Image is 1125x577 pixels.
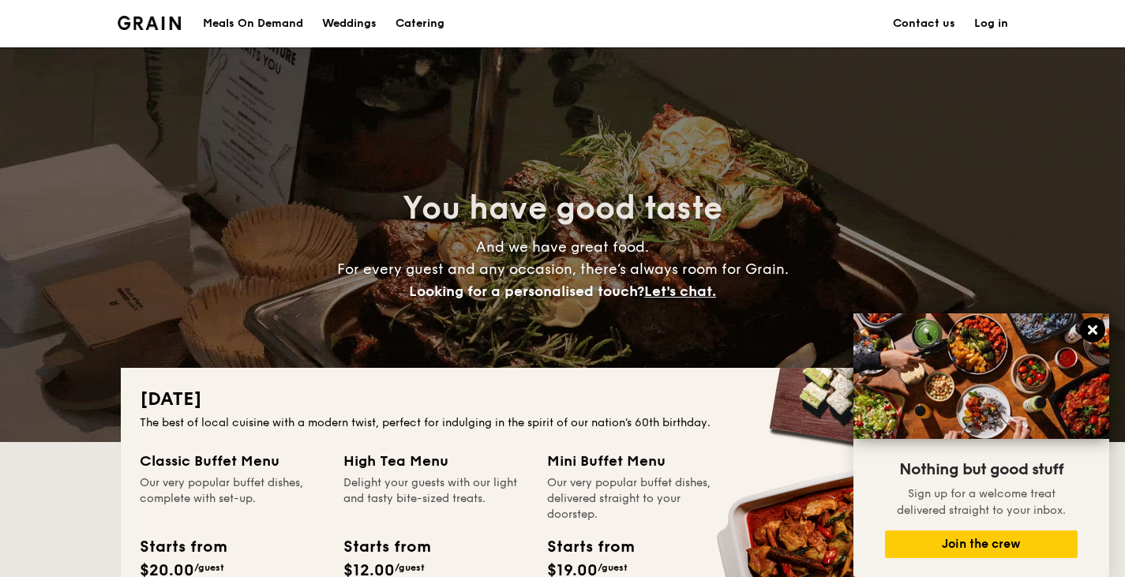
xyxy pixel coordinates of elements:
h2: [DATE] [140,387,986,412]
a: Logotype [118,16,182,30]
span: /guest [395,562,425,573]
button: Close [1080,317,1105,343]
button: Join the crew [885,530,1078,558]
span: And we have great food. For every guest and any occasion, there’s always room for Grain. [337,238,789,300]
img: DSC07876-Edit02-Large.jpeg [853,313,1109,439]
img: Grain [118,16,182,30]
span: Looking for a personalised touch? [409,283,644,300]
span: Let's chat. [644,283,716,300]
span: /guest [194,562,224,573]
div: Starts from [343,535,429,559]
span: Nothing but good stuff [899,460,1063,479]
div: Delight your guests with our light and tasty bite-sized treats. [343,475,528,523]
div: Mini Buffet Menu [547,450,732,472]
span: Sign up for a welcome treat delivered straight to your inbox. [897,487,1066,517]
div: Starts from [547,535,633,559]
div: The best of local cuisine with a modern twist, perfect for indulging in the spirit of our nation’... [140,415,986,431]
div: Our very popular buffet dishes, complete with set-up. [140,475,324,523]
span: You have good taste [403,189,722,227]
span: /guest [598,562,628,573]
div: Classic Buffet Menu [140,450,324,472]
div: Our very popular buffet dishes, delivered straight to your doorstep. [547,475,732,523]
div: High Tea Menu [343,450,528,472]
div: Starts from [140,535,226,559]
